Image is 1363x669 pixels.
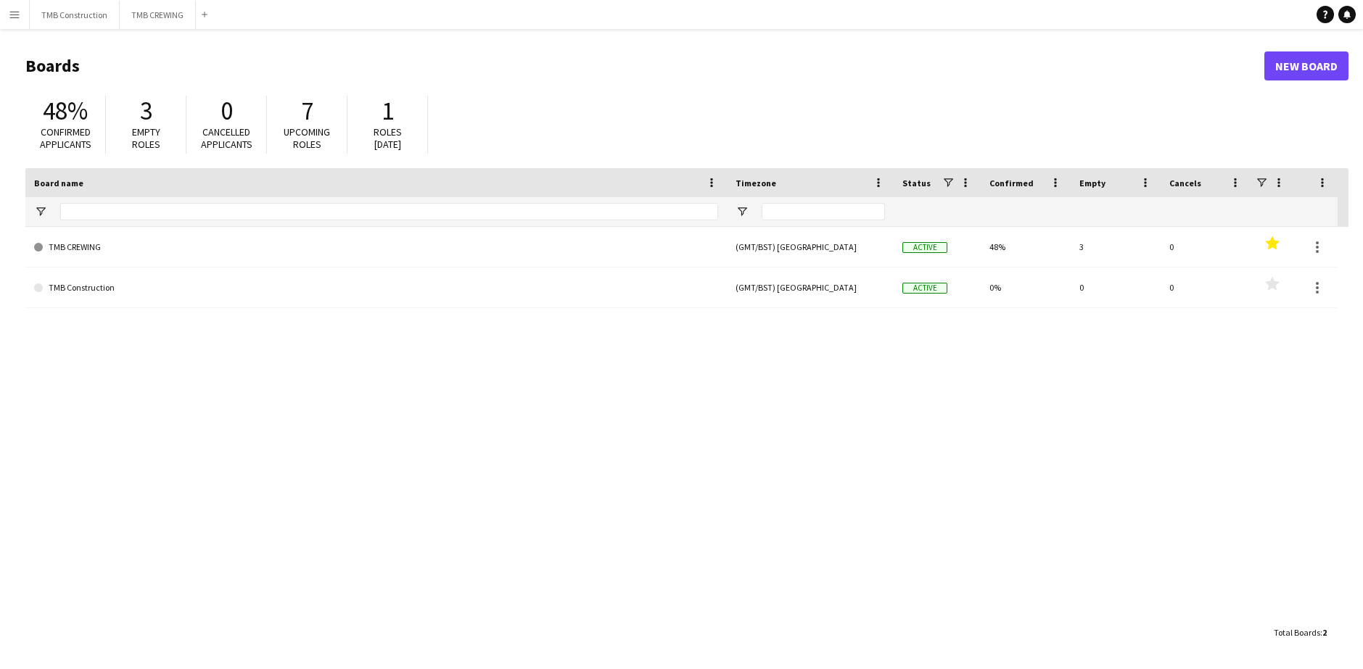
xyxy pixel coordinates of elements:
div: (GMT/BST) [GEOGRAPHIC_DATA] [727,227,894,267]
button: TMB CREWING [120,1,196,29]
a: TMB Construction [34,267,718,308]
span: 2 [1322,627,1327,638]
span: 0 [221,95,233,127]
input: Timezone Filter Input [762,203,885,220]
span: Cancels [1169,178,1201,188]
span: 48% [43,95,88,127]
button: Open Filter Menu [736,205,749,218]
span: Empty roles [132,125,160,151]
span: Status [902,178,931,188]
a: New Board [1264,51,1348,80]
div: 3 [1071,227,1161,267]
input: Board name Filter Input [60,203,718,220]
span: Timezone [736,178,776,188]
span: 7 [301,95,313,127]
span: Confirmed [989,178,1034,188]
span: Board name [34,178,83,188]
button: Open Filter Menu [34,205,47,218]
div: (GMT/BST) [GEOGRAPHIC_DATA] [727,267,894,307]
div: 0 [1161,227,1251,267]
div: : [1274,618,1327,647]
h1: Boards [25,55,1264,77]
span: Confirmed applicants [40,125,91,151]
span: Total Boards [1274,627,1320,638]
span: Cancelled applicants [201,125,252,151]
div: 0 [1161,267,1251,307]
button: TMB Construction [30,1,120,29]
span: Upcoming roles [284,125,330,151]
div: 0 [1071,267,1161,307]
a: TMB CREWING [34,227,718,267]
span: Active [902,242,947,253]
span: Roles [DATE] [374,125,402,151]
span: 1 [382,95,394,127]
div: 0% [981,267,1071,307]
span: Active [902,283,947,294]
div: 48% [981,227,1071,267]
span: Empty [1079,178,1105,188]
span: 3 [140,95,152,127]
